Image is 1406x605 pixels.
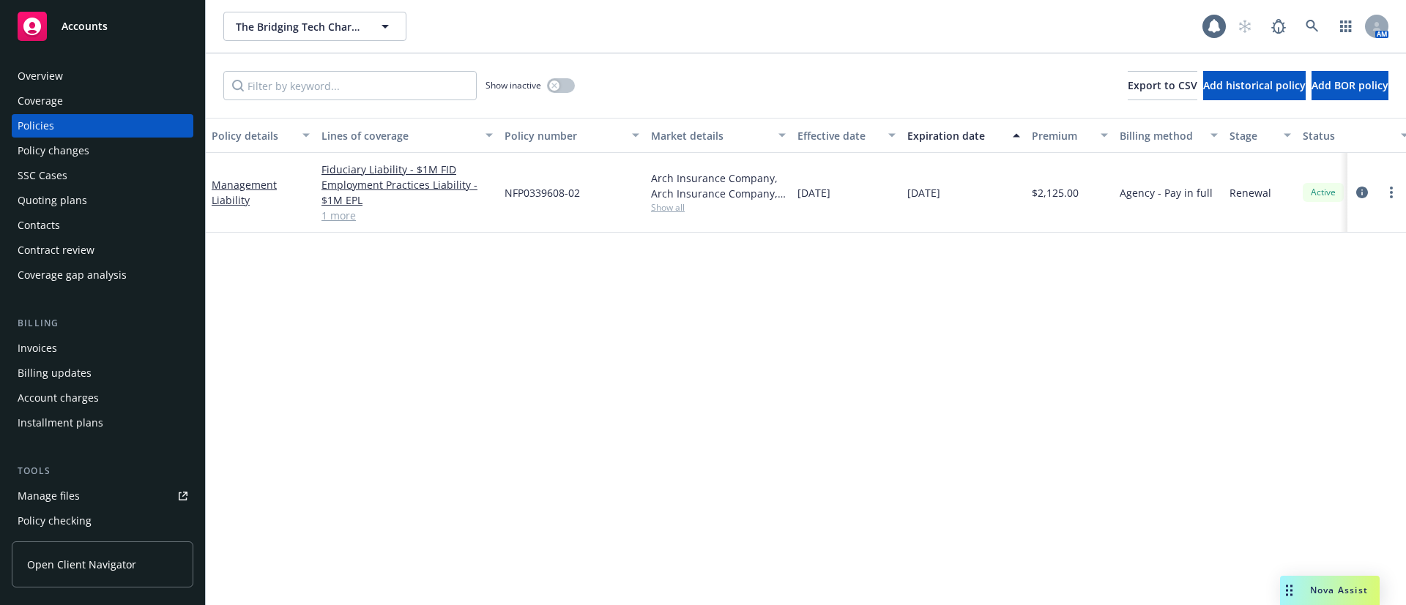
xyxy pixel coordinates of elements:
div: Coverage [18,89,63,113]
a: Report a Bug [1264,12,1293,41]
div: Policies [18,114,54,138]
a: Management Liability [212,178,277,207]
span: [DATE] [797,185,830,200]
button: Billing method [1114,118,1224,153]
span: Nova Assist [1310,584,1368,596]
div: Overview [18,64,63,88]
button: Add historical policy [1203,71,1306,100]
div: SSC Cases [18,164,67,187]
div: Policy number [505,128,623,143]
div: Effective date [797,128,879,143]
a: Quoting plans [12,189,193,212]
button: Policy number [499,118,645,153]
a: Policy checking [12,509,193,533]
div: Drag to move [1280,576,1298,605]
div: Arch Insurance Company, Arch Insurance Company, RT Specialty Insurance Services, LLC (RSG Special... [651,170,786,201]
div: Billing [12,316,193,331]
a: Policies [12,114,193,138]
button: Nova Assist [1280,576,1380,605]
span: The Bridging Tech Charitable Fund [236,19,362,34]
button: Policy details [206,118,316,153]
button: The Bridging Tech Charitable Fund [223,12,406,41]
span: $2,125.00 [1032,185,1079,200]
a: Billing updates [12,361,193,385]
span: NFP0339608-02 [505,185,580,200]
span: Add historical policy [1203,78,1306,92]
span: Open Client Navigator [27,557,136,572]
div: Quoting plans [18,189,87,212]
span: Accounts [62,20,108,32]
div: Status [1303,128,1392,143]
a: Search [1298,12,1327,41]
div: Contacts [18,214,60,237]
a: Overview [12,64,193,88]
span: [DATE] [907,185,940,200]
span: Active [1309,186,1338,199]
a: Invoices [12,337,193,360]
div: Coverage gap analysis [18,263,127,287]
div: Contract review [18,238,94,262]
a: Manage files [12,484,193,508]
div: Billing updates [18,361,92,385]
div: Invoices [18,337,57,360]
div: Billing method [1120,128,1202,143]
div: Policy details [212,128,294,143]
input: Filter by keyword... [223,71,477,100]
button: Premium [1026,118,1114,153]
div: Tools [12,464,193,478]
div: Policy checking [18,509,92,533]
span: Renewal [1230,185,1271,200]
button: Expiration date [901,118,1026,153]
a: Switch app [1331,12,1361,41]
div: Premium [1032,128,1092,143]
button: Lines of coverage [316,118,499,153]
a: Coverage gap analysis [12,263,193,287]
a: Account charges [12,386,193,410]
span: Show inactive [486,79,541,91]
span: Agency - Pay in full [1120,185,1213,200]
a: Installment plans [12,411,193,435]
div: Account charges [18,386,99,410]
div: Expiration date [907,128,1004,143]
button: Effective date [792,118,901,153]
div: Market details [651,128,770,143]
a: Contract review [12,238,193,262]
span: Add BOR policy [1312,78,1388,92]
button: Export to CSV [1128,71,1197,100]
div: Stage [1230,128,1275,143]
a: Coverage [12,89,193,113]
a: Policy changes [12,139,193,162]
div: Installment plans [18,411,103,435]
a: Accounts [12,6,193,47]
a: Fiduciary Liability - $1M FID [321,162,493,177]
a: more [1383,184,1400,201]
button: Add BOR policy [1312,71,1388,100]
div: Policy changes [18,139,89,162]
div: Manage files [18,484,80,508]
span: Show all [651,201,786,214]
button: Market details [645,118,792,153]
a: SSC Cases [12,164,193,187]
span: Export to CSV [1128,78,1197,92]
a: circleInformation [1353,184,1371,201]
a: Start snowing [1230,12,1260,41]
a: Employment Practices Liability - $1M EPL [321,177,493,208]
a: 1 more [321,208,493,223]
div: Lines of coverage [321,128,477,143]
button: Stage [1224,118,1297,153]
a: Contacts [12,214,193,237]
